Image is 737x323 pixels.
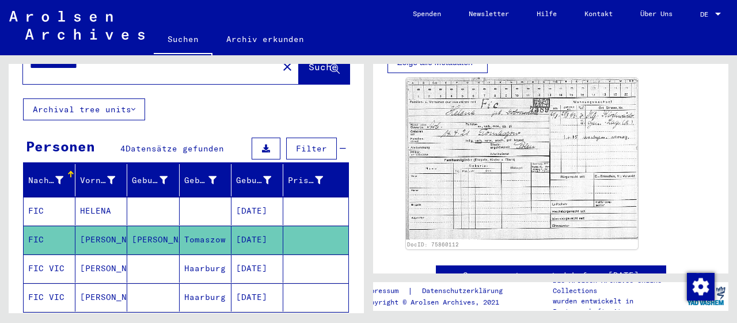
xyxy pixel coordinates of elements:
p: Die Arolsen Archives Online-Collections [553,275,684,296]
img: Zustimmung ändern [687,273,715,301]
mat-header-cell: Geburtsname [127,164,179,196]
div: Nachname [28,174,63,187]
div: | [362,285,516,297]
img: 001.jpg [406,78,638,240]
mat-cell: Tomaszow [180,226,231,254]
p: wurden entwickelt in Partnerschaft mit [553,296,684,317]
button: Clear [276,55,299,78]
a: Impressum [362,285,408,297]
div: Geburtsname [132,171,181,189]
span: DE [700,10,713,18]
button: Suche [299,48,349,84]
div: Geburtsdatum [236,174,271,187]
img: yv_logo.png [685,282,728,310]
mat-header-cell: Geburt‏ [180,164,231,196]
p: Copyright © Arolsen Archives, 2021 [362,297,516,307]
mat-cell: [PERSON_NAME] [75,283,127,311]
mat-header-cell: Geburtsdatum [231,164,283,196]
div: Personen [26,136,95,157]
a: Datenschutzerklärung [413,285,516,297]
div: Geburt‏ [184,174,216,187]
mat-cell: [DATE] [231,283,283,311]
div: Geburtsdatum [236,171,286,189]
a: Archiv erkunden [212,25,318,53]
img: Arolsen_neg.svg [9,11,145,40]
a: See comments created before [DATE] [463,269,639,282]
div: Prisoner # [288,171,337,189]
mat-header-cell: Vorname [75,164,127,196]
mat-cell: [PERSON_NAME] [127,226,179,254]
mat-cell: FIC [24,197,75,225]
mat-cell: FIC VIC [24,283,75,311]
button: Filter [286,138,337,159]
mat-cell: [DATE] [231,226,283,254]
div: Vorname [80,171,130,189]
span: Datensätze gefunden [126,143,224,154]
div: Prisoner # [288,174,323,187]
div: Nachname [28,171,78,189]
mat-header-cell: Nachname [24,164,75,196]
div: Geburt‏ [184,171,231,189]
span: 4 [120,143,126,154]
mat-cell: FIC [24,226,75,254]
div: Geburtsname [132,174,167,187]
mat-cell: FIC VIC [24,254,75,283]
mat-cell: [PERSON_NAME] [75,254,127,283]
div: Zustimmung ändern [686,272,714,300]
mat-cell: HELENA [75,197,127,225]
button: Archival tree units [23,98,145,120]
a: DocID: 75860112 [407,241,459,248]
mat-cell: [DATE] [231,254,283,283]
mat-cell: Haarburg [180,254,231,283]
mat-cell: [PERSON_NAME] [75,226,127,254]
span: Suche [309,61,337,73]
mat-cell: Haarburg [180,283,231,311]
div: Vorname [80,174,115,187]
a: Suchen [154,25,212,55]
mat-header-cell: Prisoner # [283,164,348,196]
mat-cell: [DATE] [231,197,283,225]
span: Filter [296,143,327,154]
mat-icon: close [280,60,294,74]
